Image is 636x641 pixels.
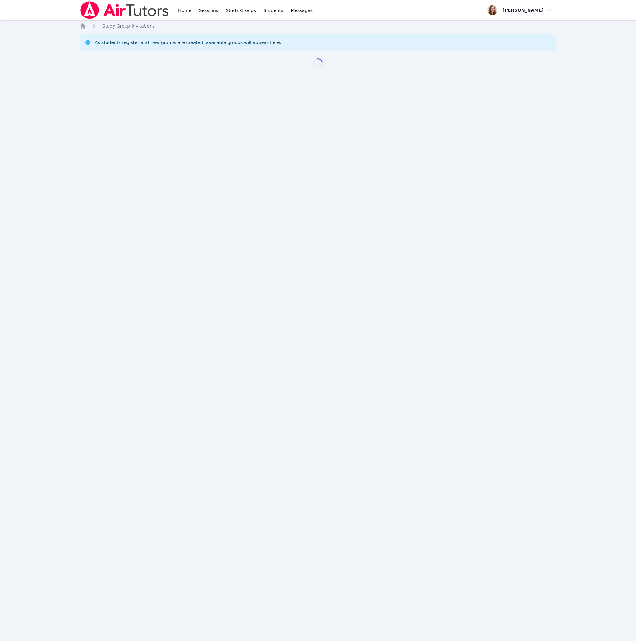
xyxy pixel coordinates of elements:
nav: Breadcrumb [80,23,557,29]
img: Air Tutors [80,1,169,19]
a: Study Group Invitations [102,23,155,29]
span: Messages [291,7,313,14]
div: As students register and new groups are created, available groups will appear here. [95,39,281,46]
